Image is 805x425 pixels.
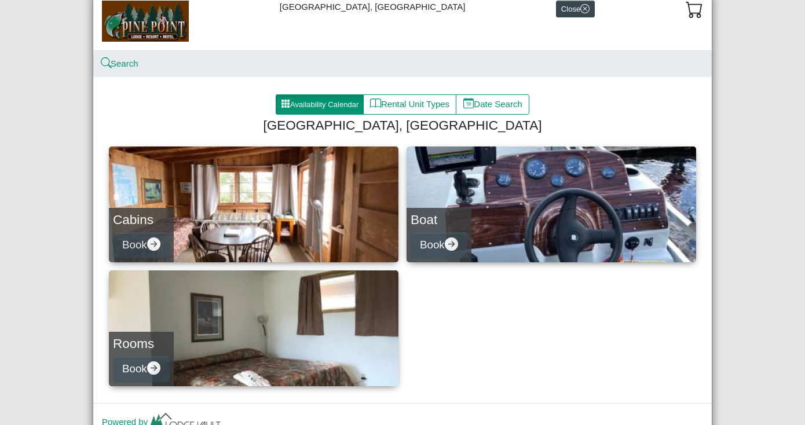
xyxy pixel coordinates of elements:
button: Bookarrow right circle fill [113,356,170,382]
svg: arrow right circle fill [147,237,160,251]
button: Closex circle [556,1,595,17]
button: Bookarrow right circle fill [411,232,467,258]
button: bookRental Unit Types [363,94,456,115]
svg: arrow right circle fill [445,237,458,251]
button: Bookarrow right circle fill [113,232,170,258]
h4: Boat [411,212,467,228]
svg: calendar date [463,98,474,109]
a: searchSearch [102,58,138,68]
svg: book [370,98,381,109]
svg: grid3x3 gap fill [281,99,290,108]
svg: x circle [580,4,590,13]
svg: cart [686,1,703,18]
img: b144ff98-a7e1-49bd-98da-e9ae77355310.jpg [102,1,189,41]
button: calendar dateDate Search [456,94,529,115]
h4: Rooms [113,336,170,351]
svg: search [102,59,111,68]
svg: arrow right circle fill [147,361,160,375]
h4: Cabins [113,212,170,228]
h4: [GEOGRAPHIC_DATA], [GEOGRAPHIC_DATA] [114,118,691,133]
button: grid3x3 gap fillAvailability Calendar [276,94,364,115]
